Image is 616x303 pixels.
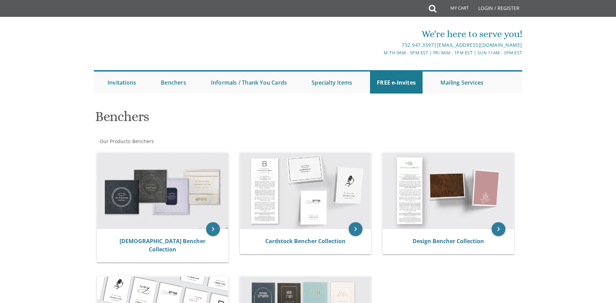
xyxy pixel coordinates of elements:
[237,27,522,41] div: We're here to serve you!
[413,237,484,245] a: Design Bencher Collection
[99,138,130,144] a: Our Products
[370,72,423,94] a: FREE e-Invites
[95,109,376,129] h1: Benchers
[101,72,143,94] a: Invitations
[437,42,522,48] a: [EMAIL_ADDRESS][DOMAIN_NAME]
[97,153,228,229] img: Judaica Bencher Collection
[492,222,505,236] a: keyboard_arrow_right
[402,42,434,48] a: 732.947.3597
[434,72,490,94] a: Mailing Services
[154,72,193,94] a: Benchers
[383,153,514,229] img: Design Bencher Collection
[206,222,220,236] a: keyboard_arrow_right
[349,222,362,236] a: keyboard_arrow_right
[237,41,522,49] div: |
[132,138,154,144] a: Benchers
[436,1,473,18] a: My Cart
[204,72,294,94] a: Informals / Thank You Cards
[265,237,346,245] a: Cardstock Bencher Collection
[240,153,371,229] img: Cardstock Bencher Collection
[94,138,308,145] div: :
[237,49,522,56] div: M-Th 9am - 5pm EST | Fri 9am - 1pm EST | Sun 11am - 3pm EST
[305,72,359,94] a: Specialty Items
[120,237,205,253] a: [DEMOGRAPHIC_DATA] Bencher Collection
